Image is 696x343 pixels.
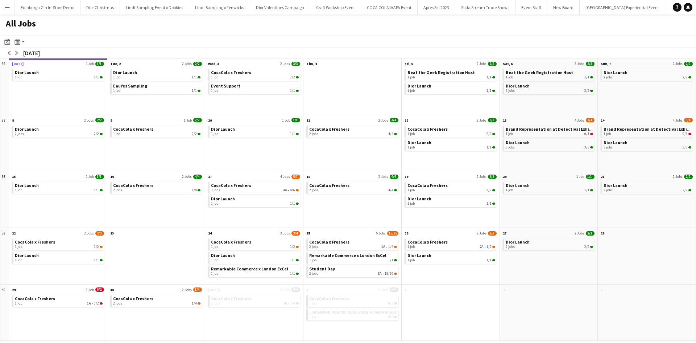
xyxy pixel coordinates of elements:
a: Student Day2 jobs3A•13/20 [309,265,397,276]
span: Dior Launch [113,70,137,75]
a: Dior Launch1 job1/1 [15,182,103,192]
a: CocaCola x Freshers2 jobs3A•0/4 [211,295,299,306]
a: CocaCola x Freshers1 job1/2 [15,238,103,249]
a: CocaCola x Freshers1 job0/2 [309,295,397,306]
span: 2 Jobs [182,174,192,179]
div: 39 [0,228,9,285]
a: EauYes Sampling1 job1/1 [113,82,201,93]
span: 4/4 [388,188,393,192]
span: 2 jobs [506,89,515,93]
span: 1/1 [584,188,589,192]
span: 3/3 [488,175,497,179]
span: 1/1 [198,90,200,92]
span: 1/1 [94,258,99,262]
span: 1/1 [290,132,295,136]
span: 17 [208,174,212,179]
a: Dior Launch1 job1/1 [15,252,103,262]
a: Event Support1 job1/1 [211,82,299,93]
span: 1/1 [192,89,197,93]
span: Dior Launch [506,140,530,145]
span: 2/2 [95,118,104,122]
span: 2/2 [590,90,593,92]
span: 1/1 [290,89,295,93]
span: 1/1 [100,76,103,78]
span: 1/1 [590,76,593,78]
span: 4/4 [394,189,397,191]
span: 4/4 [198,189,200,191]
span: 1/1 [198,76,200,78]
span: 3 Jobs [575,61,584,66]
span: 2 jobs [309,132,318,136]
span: 1/1 [486,201,492,206]
span: 2 Jobs [84,118,94,123]
span: 2 Jobs [378,118,388,123]
span: 4 Jobs [280,174,290,179]
span: CocaCola x Freshers [309,239,349,245]
span: 20 [503,174,506,179]
a: CocaCola x Freshers3 jobs4A•4/6 [211,182,299,192]
span: 1 job [15,245,22,249]
span: 1 job [211,271,218,276]
span: 1/2 [94,245,99,249]
button: Soda Stream Trade Shows [455,0,515,15]
span: 3/3 [683,145,688,150]
a: Remarkable Commerce x London ExCel1 job1/1 [211,265,299,276]
span: Dior Launch [604,140,627,145]
span: 2/2 [94,132,99,136]
span: CocaCola x Freshers [113,183,153,188]
span: 1/1 [486,75,492,79]
span: 4/4 [394,133,397,135]
a: CocaCola x Freshers2 jobs4/4 [113,182,201,192]
span: Remarkable Commerce x London ExCel [211,266,288,271]
a: Brand Representation at Detectival Exhibition1 job0/1 [604,126,691,136]
span: 3/3 [586,62,594,66]
a: Dior Launch3 jobs3/3 [506,139,593,150]
a: Beat the Geek Registration Host1 job1/1 [506,69,593,79]
a: Dior Launch1 job1/1 [211,195,299,206]
span: 2/2 [584,89,589,93]
button: Lindt Sampling Event x Dobbies [120,0,189,15]
span: Thu, 4 [306,61,317,66]
span: CocaCola x Freshers [309,296,349,301]
span: 1/1 [290,201,295,206]
span: 2/2 [688,189,691,191]
span: 19 [405,174,408,179]
span: 3 jobs [604,145,613,150]
button: COCA COLA IAAPA Event [361,0,418,15]
span: 1/2 [486,245,492,249]
div: • [309,245,397,249]
span: Dior Launch [211,253,235,258]
span: 2 Jobs [477,118,486,123]
a: Dior Launch1 job1/1 [211,126,299,136]
span: 1 job [506,188,513,192]
a: CocaCola x Freshers1 job2/2 [211,69,299,79]
span: Student Day [309,266,335,271]
span: Dior Launch [407,83,431,89]
span: Dior Launch [407,253,431,258]
span: 0/1 [590,133,593,135]
span: 2/2 [683,75,688,79]
a: CocaCola x Freshers1 job2/2 [407,126,495,136]
span: 2 Jobs [477,61,486,66]
span: 2 jobs [211,301,220,306]
span: 1A [381,245,385,249]
span: 1 job [407,145,415,150]
span: 1 job [407,245,415,249]
span: 1 job [506,132,513,136]
span: 1/1 [95,175,104,179]
a: Remarkable Commerce x London ExCel1 job1/1 [309,252,397,262]
span: 0/1 [683,132,688,136]
span: 3/3 [291,62,300,66]
span: CocaCola x Freshers [113,296,153,301]
a: Dior Launch1 job1/1 [407,139,495,150]
span: 1 job [309,258,316,262]
span: 3/3 [488,118,497,122]
span: Remarkable Commerce x London ExCel [309,253,386,258]
button: Edinburgh Gin In-Store Demo [15,0,80,15]
a: CocaCola x Freshers1 job1/2 [211,238,299,249]
span: 2/2 [488,62,497,66]
span: CocaCola x Freshers [113,126,153,132]
span: 1 Job [86,61,94,66]
span: 1 Job [576,174,584,179]
span: CocaCola x Freshers [211,296,251,301]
